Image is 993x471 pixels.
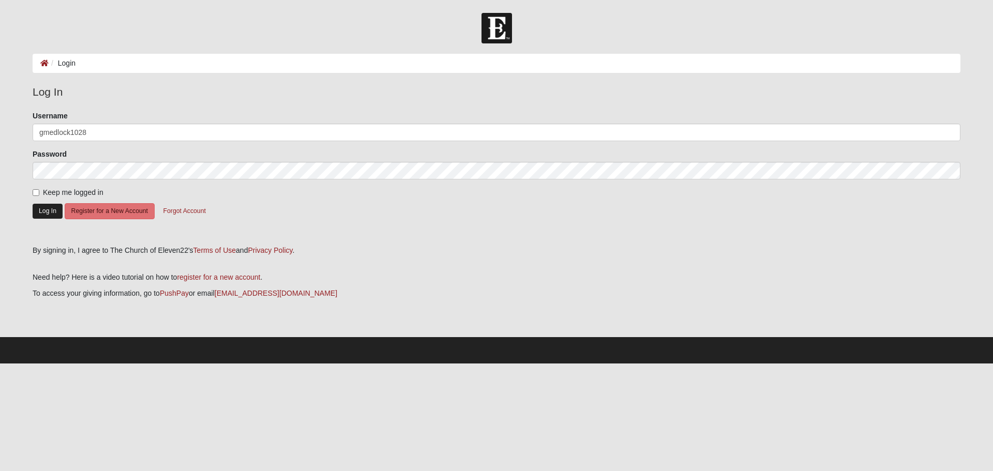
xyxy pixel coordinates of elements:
[33,204,63,219] button: Log In
[43,188,103,196] span: Keep me logged in
[33,245,960,256] div: By signing in, I agree to The Church of Eleven22's and .
[33,111,68,121] label: Username
[482,13,512,43] img: Church of Eleven22 Logo
[33,288,960,299] p: To access your giving information, go to or email
[193,246,236,254] a: Terms of Use
[33,149,67,159] label: Password
[215,289,337,297] a: [EMAIL_ADDRESS][DOMAIN_NAME]
[33,84,960,100] legend: Log In
[33,189,39,196] input: Keep me logged in
[49,58,76,69] li: Login
[248,246,292,254] a: Privacy Policy
[33,272,960,283] p: Need help? Here is a video tutorial on how to .
[177,273,260,281] a: register for a new account
[157,203,213,219] button: Forgot Account
[160,289,189,297] a: PushPay
[65,203,155,219] button: Register for a New Account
